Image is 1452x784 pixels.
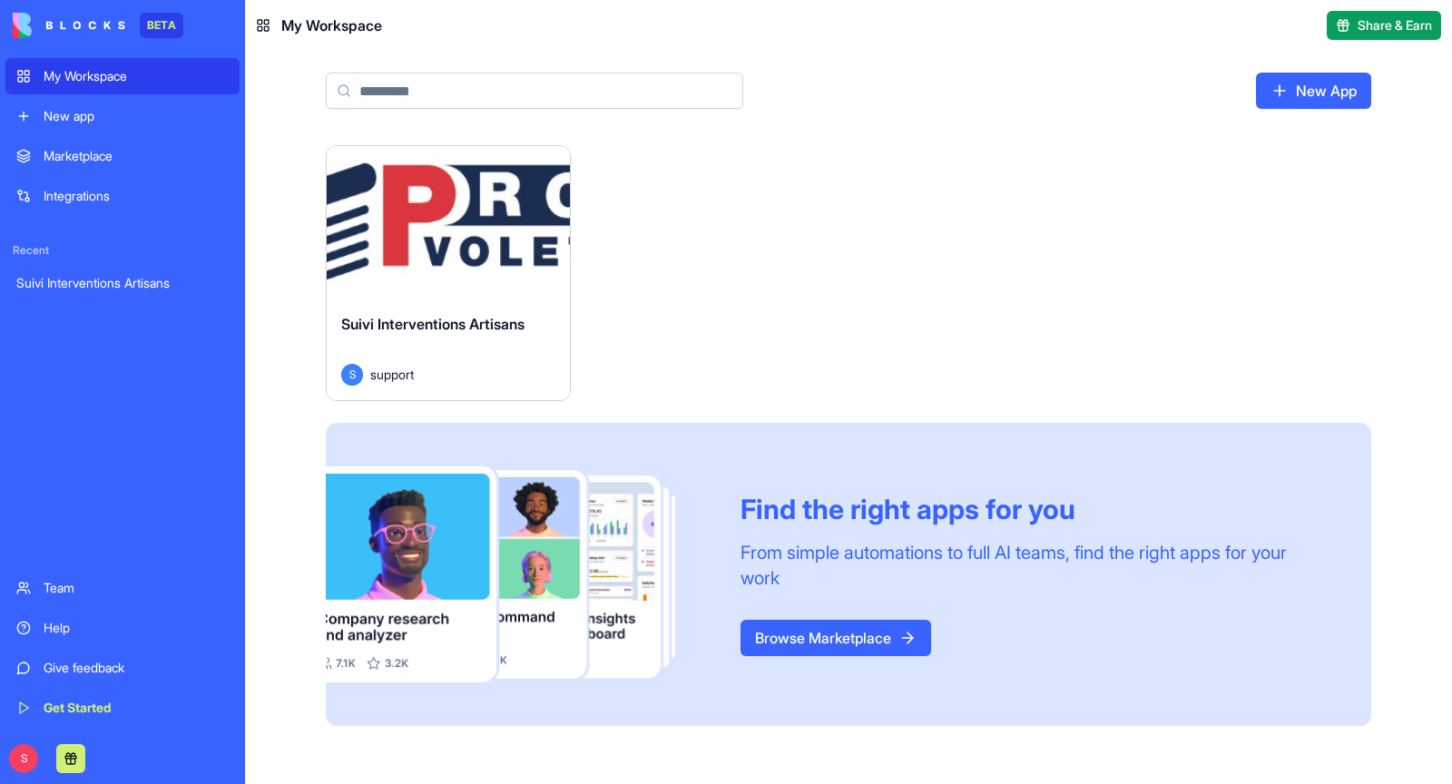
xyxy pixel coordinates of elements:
[326,145,571,401] a: Suivi Interventions ArtisansSsupport
[16,274,229,292] div: Suivi Interventions Artisans
[44,67,229,85] div: My Workspace
[13,13,125,38] img: logo
[44,659,229,677] div: Give feedback
[44,579,229,597] div: Team
[9,744,38,773] span: S
[5,178,240,214] a: Integrations
[5,265,240,301] a: Suivi Interventions Artisans
[5,138,240,174] a: Marketplace
[341,364,363,386] span: S
[5,243,240,258] span: Recent
[741,620,931,656] a: Browse Marketplace
[5,570,240,606] a: Team
[5,650,240,686] a: Give feedback
[44,187,229,205] div: Integrations
[370,365,414,384] span: support
[741,540,1328,591] div: From simple automations to full AI teams, find the right apps for your work
[741,493,1328,525] div: Find the right apps for you
[5,610,240,646] a: Help
[326,466,711,683] img: Frame_181_egmpey.png
[1256,73,1371,109] a: New App
[13,13,183,38] a: BETA
[44,107,229,125] div: New app
[5,98,240,134] a: New app
[44,147,229,165] div: Marketplace
[5,690,240,726] a: Get Started
[281,15,382,36] span: My Workspace
[44,699,229,717] div: Get Started
[140,13,183,38] div: BETA
[5,58,240,94] a: My Workspace
[1327,11,1441,40] button: Share & Earn
[44,619,229,637] div: Help
[341,315,525,333] span: Suivi Interventions Artisans
[1358,16,1432,34] span: Share & Earn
